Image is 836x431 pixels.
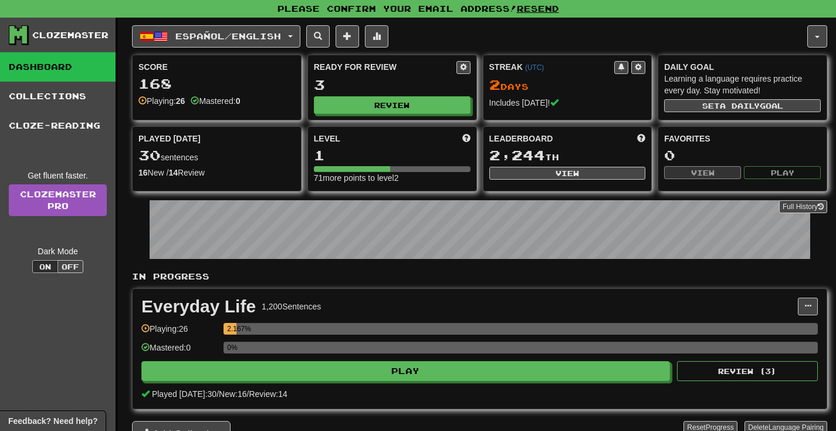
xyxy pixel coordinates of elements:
[138,147,161,163] span: 30
[489,167,646,180] button: View
[249,389,287,399] span: Review: 14
[314,61,456,73] div: Ready for Review
[664,61,821,73] div: Daily Goal
[8,415,97,427] span: Open feedback widget
[141,323,218,342] div: Playing: 26
[720,102,760,110] span: a daily
[152,389,216,399] span: Played [DATE]: 30
[138,61,295,73] div: Score
[191,95,240,107] div: Mastered:
[517,4,559,14] a: Resend
[262,301,321,312] div: 1,200 Sentences
[138,133,201,144] span: Played [DATE]
[677,361,818,381] button: Review (3)
[138,168,148,177] strong: 16
[138,95,185,107] div: Playing:
[141,361,670,381] button: Play
[664,133,821,144] div: Favorites
[744,166,821,179] button: Play
[138,167,295,179] div: New / Review
[489,148,646,163] div: th
[9,245,107,257] div: Dark Mode
[175,31,281,41] span: Español / English
[489,147,545,163] span: 2,244
[219,389,246,399] span: New: 16
[227,323,236,335] div: 2.167%
[489,61,615,73] div: Streak
[168,168,178,177] strong: 14
[9,170,107,181] div: Get fluent faster.
[141,298,256,315] div: Everyday Life
[306,25,330,48] button: Search sentences
[489,133,553,144] span: Leaderboard
[314,133,340,144] span: Level
[176,96,185,106] strong: 26
[664,166,741,179] button: View
[32,29,109,41] div: Clozemaster
[637,133,645,144] span: This week in points, UTC
[314,172,471,184] div: 71 more points to level 2
[247,389,249,399] span: /
[365,25,388,48] button: More stats
[132,271,827,282] p: In Progress
[664,99,821,112] button: Seta dailygoal
[489,76,500,93] span: 2
[525,63,544,72] a: (UTC)
[141,342,218,361] div: Mastered: 0
[489,78,646,93] div: Day s
[138,76,295,91] div: 168
[664,148,821,163] div: 0
[236,96,241,106] strong: 0
[462,133,471,144] span: Score more points to level up
[9,184,107,216] a: ClozemasterPro
[314,78,471,92] div: 3
[132,25,300,48] button: Español/English
[32,260,58,273] button: On
[489,97,646,109] div: Includes [DATE]!
[314,148,471,163] div: 1
[138,148,295,163] div: sentences
[314,96,471,114] button: Review
[57,260,83,273] button: Off
[664,73,821,96] div: Learning a language requires practice every day. Stay motivated!
[336,25,359,48] button: Add sentence to collection
[779,200,827,213] button: Full History
[216,389,219,399] span: /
